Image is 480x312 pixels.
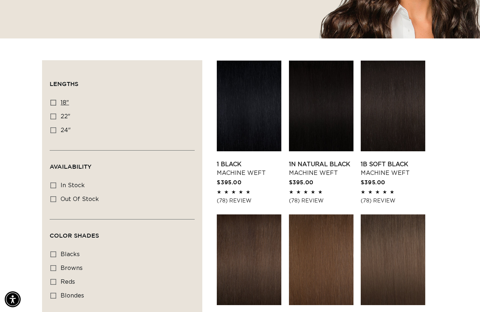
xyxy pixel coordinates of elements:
[50,163,91,170] span: Availability
[61,293,84,299] span: blondes
[50,151,195,177] summary: Availability (0 selected)
[61,279,75,285] span: reds
[61,114,70,119] span: 22"
[61,251,80,257] span: blacks
[61,182,85,188] span: In stock
[50,232,99,239] span: Color Shades
[61,127,71,133] span: 24"
[5,291,21,307] div: Accessibility Menu
[61,196,99,202] span: Out of stock
[50,81,78,87] span: Lengths
[61,265,83,271] span: browns
[50,219,195,246] summary: Color Shades (0 selected)
[50,68,195,94] summary: Lengths (0 selected)
[361,160,425,177] a: 1B Soft Black Machine Weft
[217,160,281,177] a: 1 Black Machine Weft
[289,160,353,177] a: 1N Natural Black Machine Weft
[61,100,69,106] span: 18"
